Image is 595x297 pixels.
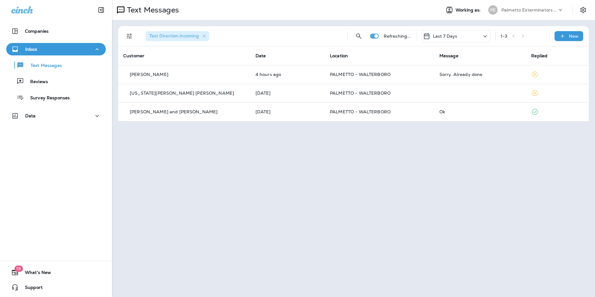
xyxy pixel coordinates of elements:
[531,53,547,59] span: Replied
[14,266,23,272] span: 19
[456,7,482,13] span: Working as:
[578,4,589,16] button: Settings
[501,7,557,12] p: Palmetto Exterminators LLC
[439,72,521,77] div: Sorry. Already done
[6,91,106,104] button: Survey Responses
[19,285,43,292] span: Support
[330,90,391,96] span: PALMETTO - WALTERBORO
[6,59,106,72] button: Text Messages
[488,5,498,15] div: PE
[130,91,234,96] p: [US_STATE][PERSON_NAME] [PERSON_NAME]
[6,266,106,279] button: 19What's New
[146,31,209,41] div: Text Direction:Incoming
[24,63,62,69] p: Text Messages
[6,25,106,37] button: Companies
[353,30,365,42] button: Search Messages
[25,113,36,118] p: Data
[330,72,391,77] span: PALMETTO - WALTERBORO
[6,75,106,88] button: Reviews
[123,30,136,42] button: Filters
[6,43,106,55] button: Inbox
[25,29,49,34] p: Companies
[6,110,106,122] button: Data
[255,91,320,96] p: Sep 29, 2025 03:06 PM
[92,4,110,16] button: Collapse Sidebar
[384,34,411,39] p: Refreshing...
[439,109,521,114] div: Ok
[569,34,579,39] p: New
[439,53,458,59] span: Message
[19,270,51,277] span: What's New
[24,95,70,101] p: Survey Responses
[255,109,320,114] p: Sep 26, 2025 06:45 PM
[255,53,266,59] span: Date
[124,5,179,15] p: Text Messages
[433,34,457,39] p: Last 7 Days
[24,79,48,85] p: Reviews
[130,109,218,114] p: [PERSON_NAME] and [PERSON_NAME]
[330,53,348,59] span: Location
[149,33,199,39] span: Text Direction : Incoming
[501,34,507,39] div: 1 - 3
[130,72,168,77] p: [PERSON_NAME]
[123,53,144,59] span: Customer
[25,47,37,52] p: Inbox
[6,281,106,294] button: Support
[255,72,320,77] p: Oct 2, 2025 08:41 AM
[330,109,391,115] span: PALMETTO - WALTERBORO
